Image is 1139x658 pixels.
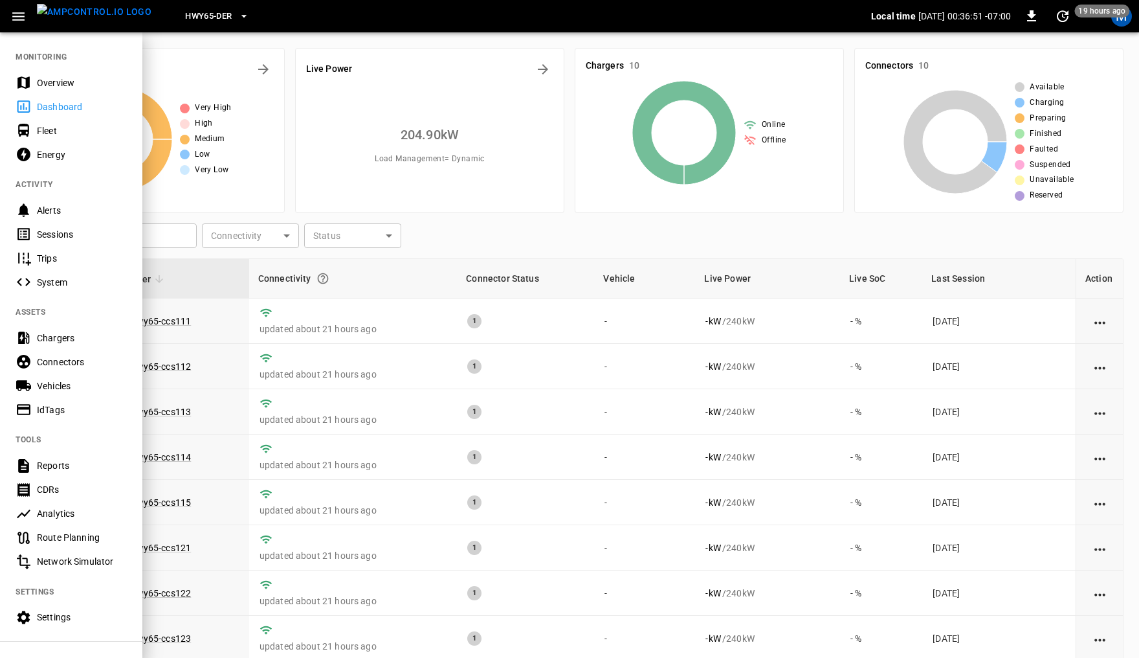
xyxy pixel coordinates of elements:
div: Route Planning [37,531,127,544]
span: HWY65-DER [185,9,232,24]
div: Chargers [37,332,127,345]
div: Trips [37,252,127,265]
div: Connectors [37,356,127,369]
div: Fleet [37,124,127,137]
div: Analytics [37,507,127,520]
div: Vehicles [37,380,127,392]
span: 19 hours ago [1074,5,1129,17]
div: System [37,276,127,289]
div: Overview [37,76,127,89]
button: set refresh interval [1052,6,1073,27]
div: Alerts [37,204,127,217]
img: ampcontrol.io logo [37,4,151,20]
div: CDRs [37,483,127,496]
div: Energy [37,148,127,161]
div: Sessions [37,228,127,241]
div: Reports [37,459,127,472]
div: Dashboard [37,100,127,113]
div: Settings [37,611,127,624]
p: [DATE] 00:36:51 -07:00 [918,10,1011,23]
p: Local time [871,10,916,23]
div: IdTags [37,403,127,416]
div: Network Simulator [37,555,127,568]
